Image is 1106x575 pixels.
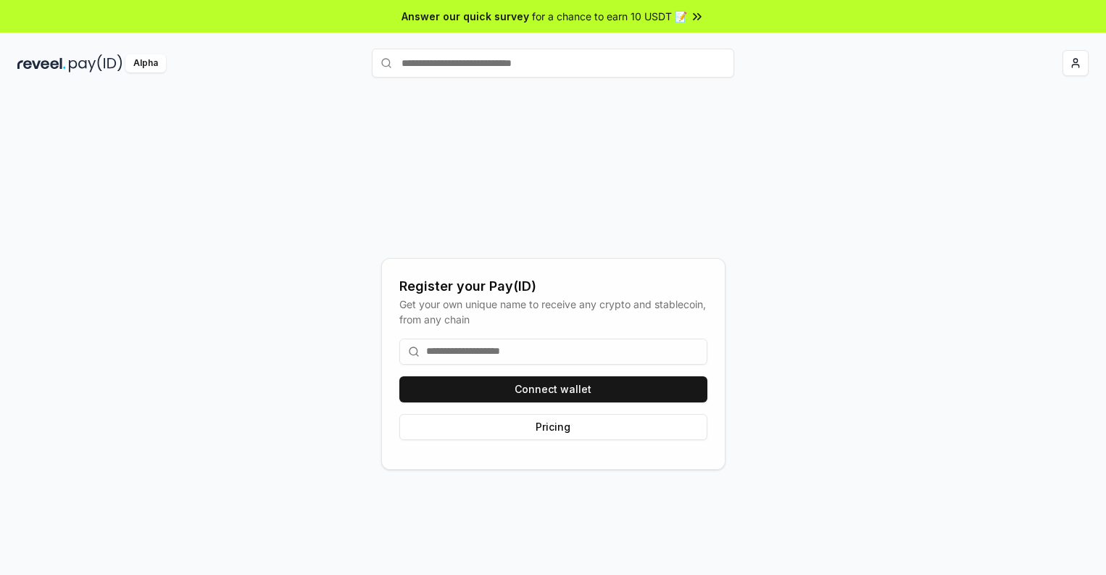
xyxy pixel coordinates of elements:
img: reveel_dark [17,54,66,73]
img: pay_id [69,54,122,73]
button: Connect wallet [399,376,707,402]
span: for a chance to earn 10 USDT 📝 [532,9,687,24]
div: Register your Pay(ID) [399,276,707,297]
button: Pricing [399,414,707,440]
span: Answer our quick survey [402,9,529,24]
div: Get your own unique name to receive any crypto and stablecoin, from any chain [399,297,707,327]
div: Alpha [125,54,166,73]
